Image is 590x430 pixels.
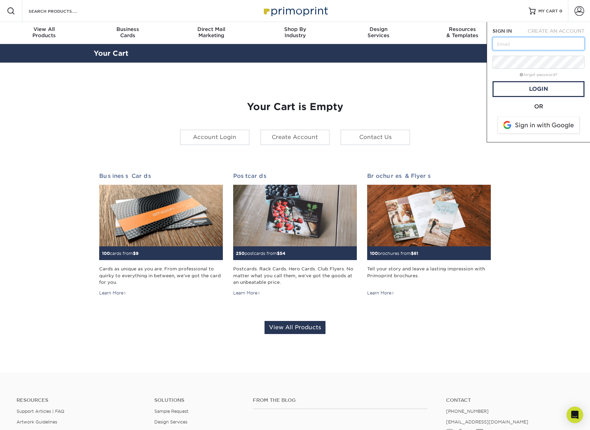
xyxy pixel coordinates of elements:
div: & Templates [421,26,504,39]
span: 54 [280,251,286,256]
div: Industry [253,26,337,39]
a: DesignServices [337,22,421,44]
div: Tell your story and leave a lasting impression with Primoprint brochures. [367,266,491,285]
a: BusinessCards [86,22,169,44]
div: Learn More [367,290,394,296]
small: cards from [102,251,138,256]
span: Shop By [253,26,337,32]
img: Postcards [233,185,357,247]
span: $ [411,251,414,256]
a: forgot password? [520,73,557,77]
div: OR [493,103,584,111]
span: SIGN IN [493,28,512,34]
span: Resources [421,26,504,32]
span: Design [337,26,421,32]
a: View AllProducts [2,22,86,44]
img: Brochures & Flyers [367,185,491,247]
a: View All Products [265,321,325,334]
img: Primoprint [261,3,330,18]
input: SEARCH PRODUCTS..... [28,7,95,15]
span: $ [277,251,280,256]
a: Create Account [260,129,330,145]
span: 100 [102,251,110,256]
div: Learn More [99,290,126,296]
h4: Resources [17,397,144,403]
h2: Postcards [233,173,357,179]
small: postcards from [236,251,286,256]
span: 61 [414,251,418,256]
a: Resources& Templates [421,22,504,44]
span: 0 [559,9,562,13]
div: Marketing [169,26,253,39]
a: Login [493,81,584,97]
h2: Business Cards [99,173,223,179]
h4: From the Blog [253,397,427,403]
span: $ [133,251,136,256]
a: Contact [446,397,573,403]
a: Your Cart [94,49,128,57]
div: Cards [86,26,169,39]
small: brochures from [370,251,418,256]
span: MY CART [538,8,558,14]
a: Business Cards 100cards from$9 Cards as unique as you are. From professional to quirky to everyth... [99,173,223,297]
div: Learn More [233,290,260,296]
div: Products [2,26,86,39]
div: Postcards. Rack Cards. Hero Cards. Club Flyers. No matter what you call them, we've got the goods... [233,266,357,285]
a: Postcards 250postcards from$54 Postcards. Rack Cards. Hero Cards. Club Flyers. No matter what you... [233,173,357,297]
span: 250 [236,251,245,256]
div: Cards as unique as you are. From professional to quirky to everything in between, we've got the c... [99,266,223,285]
h2: Brochures & Flyers [367,173,491,179]
a: [PHONE_NUMBER] [446,409,489,414]
span: CREATE AN ACCOUNT [528,28,584,34]
div: Services [337,26,421,39]
span: Direct Mail [169,26,253,32]
span: 100 [370,251,378,256]
a: Brochures & Flyers 100brochures from$61 Tell your story and leave a lasting impression with Primo... [367,173,491,297]
div: Open Intercom Messenger [567,407,583,423]
a: Shop ByIndustry [253,22,337,44]
span: Business [86,26,169,32]
span: View All [2,26,86,32]
a: Direct MailMarketing [169,22,253,44]
span: 9 [136,251,138,256]
img: Business Cards [99,185,223,247]
h1: Your Cart is Empty [99,101,491,113]
a: [EMAIL_ADDRESS][DOMAIN_NAME] [446,419,528,424]
a: Contact Us [340,129,410,145]
h4: Solutions [154,397,242,403]
a: Account Login [180,129,250,145]
input: Email [493,37,584,50]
